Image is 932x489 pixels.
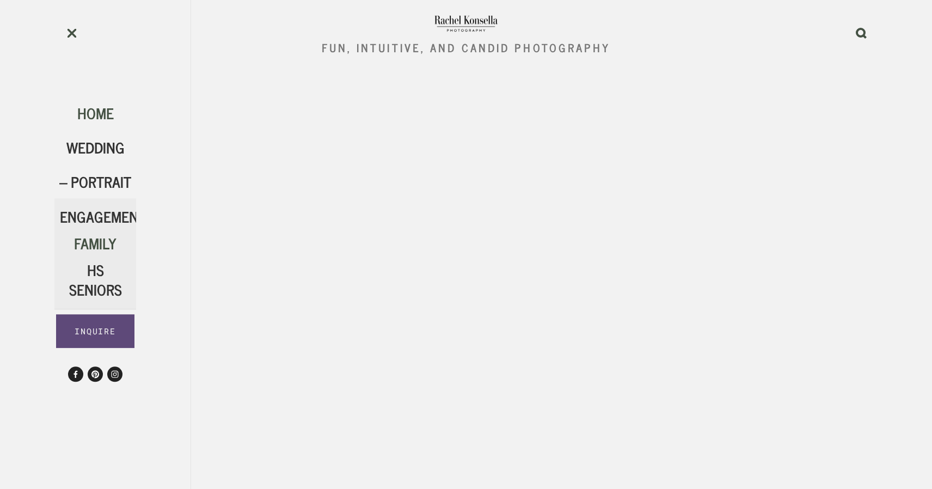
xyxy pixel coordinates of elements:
[66,135,125,159] a: Wedding
[107,366,122,382] a: Instagram
[74,231,116,255] a: Family
[88,366,103,382] a: KonsellaPhoto
[68,366,83,382] a: Rachel Konsella
[60,204,146,228] a: Engagement
[56,314,135,348] a: INQUIRE
[77,101,114,125] a: Home
[54,173,136,191] div: Portrait
[69,258,122,301] a: HS Seniors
